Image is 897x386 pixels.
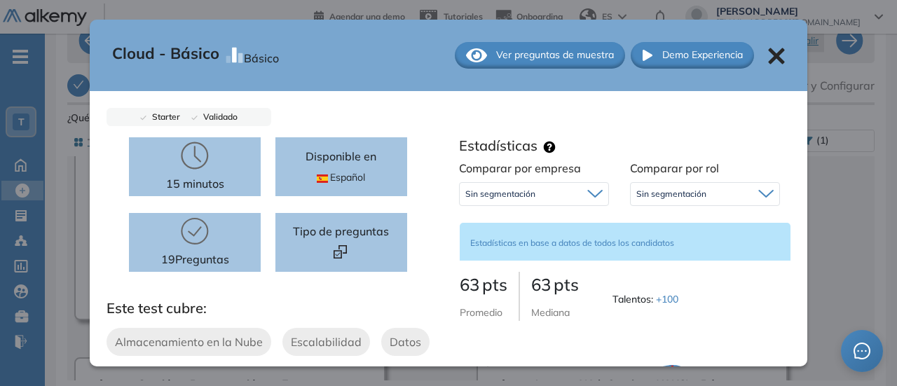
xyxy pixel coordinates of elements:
[656,293,678,305] span: +100
[459,137,537,154] h3: Estadísticas
[293,223,389,240] span: Tipo de preguntas
[482,274,507,295] span: pts
[244,44,279,67] div: Básico
[306,148,376,165] p: Disponible en
[554,274,579,295] span: pts
[465,188,535,200] span: Sin segmentación
[531,306,570,319] span: Mediana
[496,48,614,62] span: Ver preguntas de muestra
[334,245,347,259] img: Format test logo
[460,272,507,297] p: 63
[390,333,421,350] span: Datos
[630,161,719,175] span: Comparar por rol
[460,306,502,319] span: Promedio
[166,175,224,192] p: 15 minutos
[854,343,870,359] span: message
[317,170,365,185] span: Español
[636,188,706,200] span: Sin segmentación
[198,111,238,122] span: Validado
[662,48,743,62] span: Demo Experiencia
[470,237,674,248] span: Estadísticas en base a datos de todos los candidatos
[317,174,328,183] img: ESP
[115,333,263,350] span: Almacenamiento en la Nube
[112,42,219,69] span: Cloud - Básico
[531,272,579,297] p: 63
[291,333,362,350] span: Escalabilidad
[161,251,229,268] p: 19 Preguntas
[146,111,180,122] span: Starter
[612,292,681,307] span: Talentos :
[459,161,581,175] span: Comparar por empresa
[107,300,448,317] h3: Este test cubre:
